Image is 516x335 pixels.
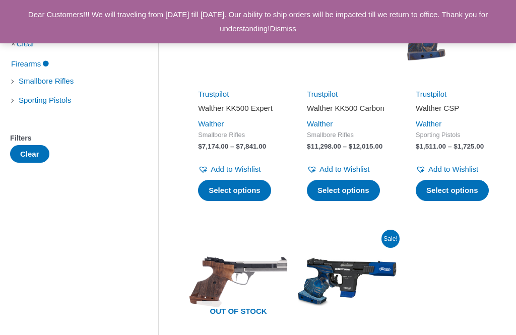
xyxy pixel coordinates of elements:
[230,143,234,150] span: –
[454,143,458,150] span: $
[198,143,228,150] bdi: 7,174.00
[18,92,72,109] span: Sporting Pistols
[198,143,202,150] span: $
[18,95,72,104] a: Sporting Pistols
[18,73,75,90] span: Smallbore Rifles
[189,233,288,331] img: Feinwerkbau AW93
[270,24,296,33] a: Dismiss
[319,165,369,173] span: Add to Wishlist
[198,162,261,176] a: Add to Wishlist
[307,119,333,128] a: Walther
[307,103,388,113] h2: Walther KK500 Carbon
[307,131,388,140] span: Smallbore Rifles
[198,90,229,98] a: Trustpilot
[416,90,446,98] a: Trustpilot
[448,143,452,150] span: –
[10,145,49,163] button: Clear
[197,301,280,324] span: Out of stock
[454,143,484,150] bdi: 1,725.00
[236,143,240,150] span: $
[307,180,380,201] a: Select options for “Walther KK500 Carbon”
[416,131,496,140] span: Sporting Pistols
[307,90,338,98] a: Trustpilot
[428,165,478,173] span: Add to Wishlist
[198,131,279,140] span: Smallbore Rifles
[416,143,446,150] bdi: 1,511.00
[307,162,369,176] a: Add to Wishlist
[307,143,311,150] span: $
[198,103,279,117] a: Walther KK500 Expert
[416,143,420,150] span: $
[10,55,42,73] span: Firearms
[416,180,489,201] a: Select options for “Walther CSP”
[307,103,388,117] a: Walther KK500 Carbon
[349,143,383,150] bdi: 12,015.00
[189,233,288,331] a: Out of stock
[10,131,128,146] div: Filters
[236,143,266,150] bdi: 7,841.00
[416,119,441,128] a: Walther
[198,103,279,113] h2: Walther KK500 Expert
[211,165,261,173] span: Add to Wishlist
[307,143,341,150] bdi: 11,298.00
[416,103,496,113] h2: Walther CSP
[18,76,75,85] a: Smallbore Rifles
[198,180,271,201] a: Select options for “Walther KK500 Expert”
[298,233,397,331] img: Walther GSP500 .22LR
[343,143,347,150] span: –
[349,143,353,150] span: $
[10,59,50,68] a: Firearms
[198,119,224,128] a: Walther
[17,39,35,48] a: Clear
[381,230,400,248] span: Sale!
[416,162,478,176] a: Add to Wishlist
[416,103,496,117] a: Walther CSP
